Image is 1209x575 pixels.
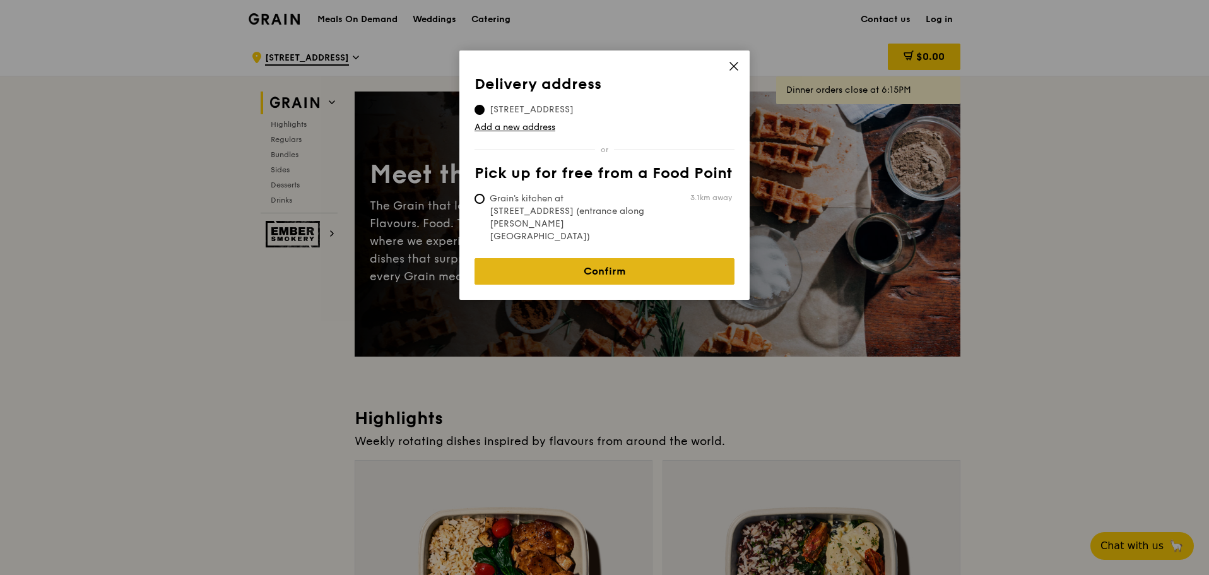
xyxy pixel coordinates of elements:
a: Add a new address [475,121,734,134]
th: Delivery address [475,76,734,98]
span: 3.1km away [690,193,732,203]
input: Grain's kitchen at [STREET_ADDRESS] (entrance along [PERSON_NAME][GEOGRAPHIC_DATA])3.1km away [475,194,485,204]
span: [STREET_ADDRESS] [475,104,589,116]
input: [STREET_ADDRESS] [475,105,485,115]
span: Grain's kitchen at [STREET_ADDRESS] (entrance along [PERSON_NAME][GEOGRAPHIC_DATA]) [475,193,663,243]
a: Confirm [475,258,734,285]
th: Pick up for free from a Food Point [475,165,734,187]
